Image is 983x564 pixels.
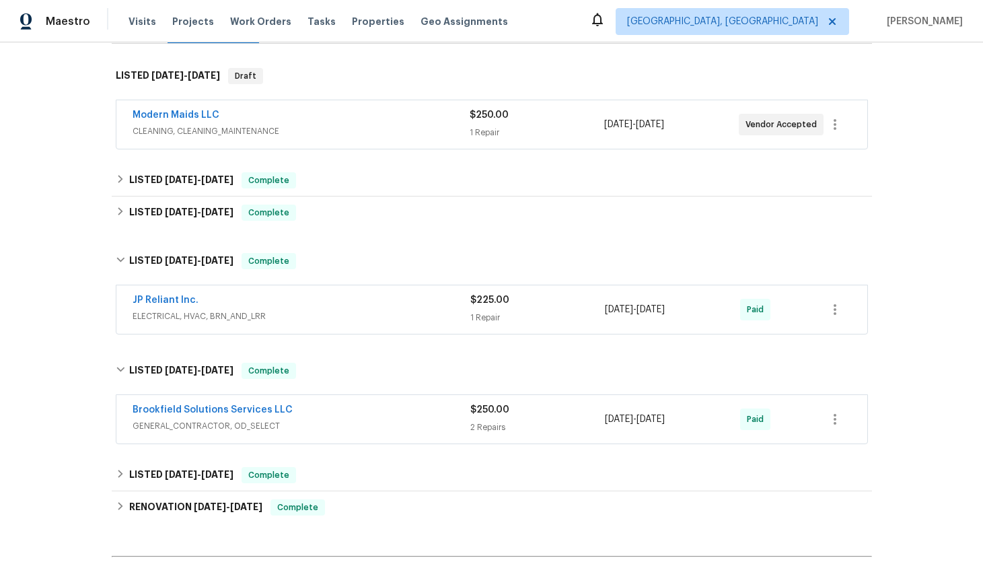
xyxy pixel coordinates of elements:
span: - [604,118,664,131]
span: Complete [243,364,295,378]
h6: LISTED [129,363,233,379]
span: CLEANING, CLEANING_MAINTENANCE [133,125,470,138]
div: 1 Repair [470,126,604,139]
span: Complete [243,174,295,187]
a: Brookfield Solutions Services LLC [133,405,293,415]
span: [PERSON_NAME] [881,15,963,28]
span: [DATE] [201,365,233,375]
span: Complete [272,501,324,514]
span: - [151,71,220,80]
span: [DATE] [165,470,197,479]
span: - [194,502,262,512]
div: LISTED [DATE]-[DATE]Draft [112,55,872,98]
div: LISTED [DATE]-[DATE]Complete [112,164,872,197]
span: [DATE] [201,256,233,265]
h6: LISTED [116,68,220,84]
span: [DATE] [605,305,633,314]
span: [DATE] [201,175,233,184]
span: Properties [352,15,404,28]
span: - [165,365,233,375]
span: Geo Assignments [421,15,508,28]
span: - [165,470,233,479]
span: Paid [747,303,769,316]
span: Work Orders [230,15,291,28]
span: $225.00 [470,295,509,305]
span: ELECTRICAL, HVAC, BRN_AND_LRR [133,310,470,323]
h6: LISTED [129,253,233,269]
span: [DATE] [636,305,665,314]
div: 2 Repairs [470,421,606,434]
span: $250.00 [470,405,509,415]
span: Maestro [46,15,90,28]
span: Complete [243,468,295,482]
span: [DATE] [165,256,197,265]
span: Visits [129,15,156,28]
span: Vendor Accepted [745,118,822,131]
span: [DATE] [604,120,632,129]
h6: LISTED [129,467,233,483]
span: [DATE] [165,365,197,375]
span: [DATE] [230,502,262,512]
span: Tasks [307,17,336,26]
div: LISTED [DATE]-[DATE]Complete [112,459,872,491]
span: Draft [229,69,262,83]
span: Projects [172,15,214,28]
span: [DATE] [201,207,233,217]
h6: LISTED [129,172,233,188]
span: [DATE] [201,470,233,479]
span: [DATE] [605,415,633,424]
a: Modern Maids LLC [133,110,219,120]
div: LISTED [DATE]-[DATE]Complete [112,240,872,283]
span: [DATE] [194,502,226,512]
span: GENERAL_CONTRACTOR, OD_SELECT [133,419,470,433]
div: RENOVATION [DATE]-[DATE]Complete [112,491,872,524]
span: [DATE] [165,175,197,184]
h6: LISTED [129,205,233,221]
h6: RENOVATION [129,499,262,516]
span: [DATE] [151,71,184,80]
div: LISTED [DATE]-[DATE]Complete [112,197,872,229]
div: LISTED [DATE]-[DATE]Complete [112,349,872,392]
a: JP Reliant Inc. [133,295,198,305]
div: 1 Repair [470,311,606,324]
span: $250.00 [470,110,509,120]
span: Paid [747,413,769,426]
span: - [165,175,233,184]
span: Complete [243,206,295,219]
span: - [605,413,665,426]
span: - [165,207,233,217]
span: [GEOGRAPHIC_DATA], [GEOGRAPHIC_DATA] [627,15,818,28]
span: [DATE] [165,207,197,217]
span: [DATE] [636,415,665,424]
span: - [605,303,665,316]
span: [DATE] [636,120,664,129]
span: - [165,256,233,265]
span: [DATE] [188,71,220,80]
span: Complete [243,254,295,268]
